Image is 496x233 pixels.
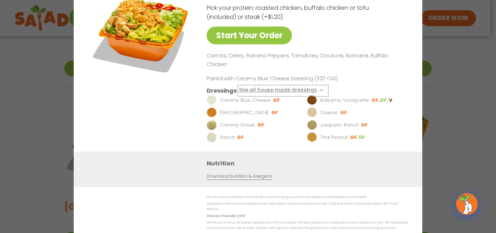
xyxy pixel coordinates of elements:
[320,109,338,116] p: Caesar
[207,158,411,168] h3: Nutrition
[207,213,244,218] strong: Gluten Friendly (GF)
[207,52,405,69] p: Carrots, Celery, Banana Peppers, Tomatoes, Croutons, Romaine, Buffalo Chicken
[207,27,292,44] a: Start Your Order
[271,109,279,116] li: GF
[207,75,341,82] p: Paired with Creamy Blue Cheese Dressing (320 Cal)
[320,121,359,128] p: Jalapeño Ranch
[207,3,370,21] p: Pick your protein: roasted chicken, buffalo chicken or tofu (included) or steak (+$1.20)
[237,134,245,140] li: GF
[207,86,237,95] h3: Dressings
[361,121,369,128] li: GF
[207,220,408,231] p: While our menu includes ingredients that are made without gluten, our restaurants are not gluten ...
[320,96,369,104] p: Balsamic Vinaigrette
[207,120,217,130] img: Dressing preview image for Creamy Greek
[207,173,272,180] a: Download Nutrition & Allergens
[307,95,317,105] img: Dressing preview image for Balsamic Vinaigrette
[207,132,217,142] img: Dressing preview image for Ranch
[359,134,366,140] li: DF
[340,109,348,116] li: GF
[220,133,235,141] p: Ranch
[257,121,265,128] li: GF
[320,133,347,141] p: Thai Peanut
[239,86,327,95] button: See all house made dressings
[307,132,317,142] img: Dressing preview image for Thai Peanut
[350,134,359,140] li: GF
[457,194,477,214] img: wpChatIcon
[307,120,317,130] img: Dressing preview image for Jalapeño Ranch
[371,97,380,103] li: GF
[273,97,281,103] li: GF
[389,97,393,103] li: V
[207,107,217,117] img: Dressing preview image for BBQ Ranch
[220,109,269,116] p: [GEOGRAPHIC_DATA]
[207,201,408,212] p: Nutrition information is based on our standard recipes and portion sizes. Click Nutrition & Aller...
[220,96,271,104] p: Creamy Blue Cheese
[220,121,255,128] p: Creamy Greek
[207,194,408,200] p: We are not an allergen free facility and cannot guarantee the absence of allergens in our foods.
[207,95,217,105] img: Dressing preview image for Creamy Blue Cheese
[307,107,317,117] img: Dressing preview image for Caesar
[380,97,389,103] li: DF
